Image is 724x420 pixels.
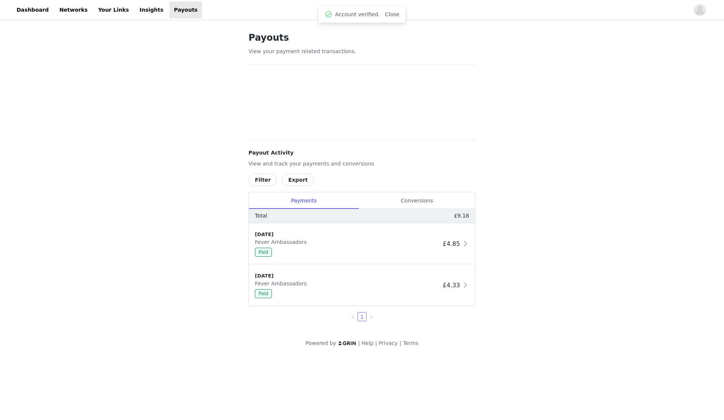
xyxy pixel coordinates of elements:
span: £4.85 [443,240,460,247]
i: icon: right [369,315,373,319]
span: £4.33 [443,282,460,289]
p: View and track your payments and conversions [248,160,476,168]
i: icon: left [351,315,355,319]
li: Previous Page [348,312,357,321]
span: Paid [255,289,272,298]
li: 1 [357,312,367,321]
span: | [375,340,377,346]
a: Networks [55,2,92,18]
p: £9.18 [454,212,469,220]
span: Paid [255,248,272,257]
span: Account verified. [335,11,380,18]
h1: Payouts [248,31,476,44]
li: Next Page [367,312,376,321]
button: Export [282,174,314,186]
div: [DATE] [255,231,440,238]
span: | [399,340,401,346]
button: Filter [248,174,277,186]
p: View your payment related transactions. [248,48,476,55]
div: Payments [249,192,359,209]
div: clickable-list-item [249,223,475,265]
span: Fever Ambassadors [255,281,310,287]
a: 1 [358,313,366,321]
div: clickable-list-item [249,265,475,306]
div: Conversions [359,192,475,209]
a: Terms [403,340,418,346]
div: [DATE] [255,272,440,280]
a: Dashboard [12,2,53,18]
h4: Payout Activity [248,149,476,157]
span: | [358,340,360,346]
a: Close [385,11,399,17]
a: Help [362,340,374,346]
span: Fever Ambassadors [255,239,310,245]
a: Privacy [379,340,398,346]
p: Total [255,212,267,220]
a: Insights [135,2,168,18]
a: Your Links [94,2,133,18]
img: logo [338,341,357,346]
a: Payouts [169,2,202,18]
span: Powered by [305,340,336,346]
div: avatar [696,4,703,16]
